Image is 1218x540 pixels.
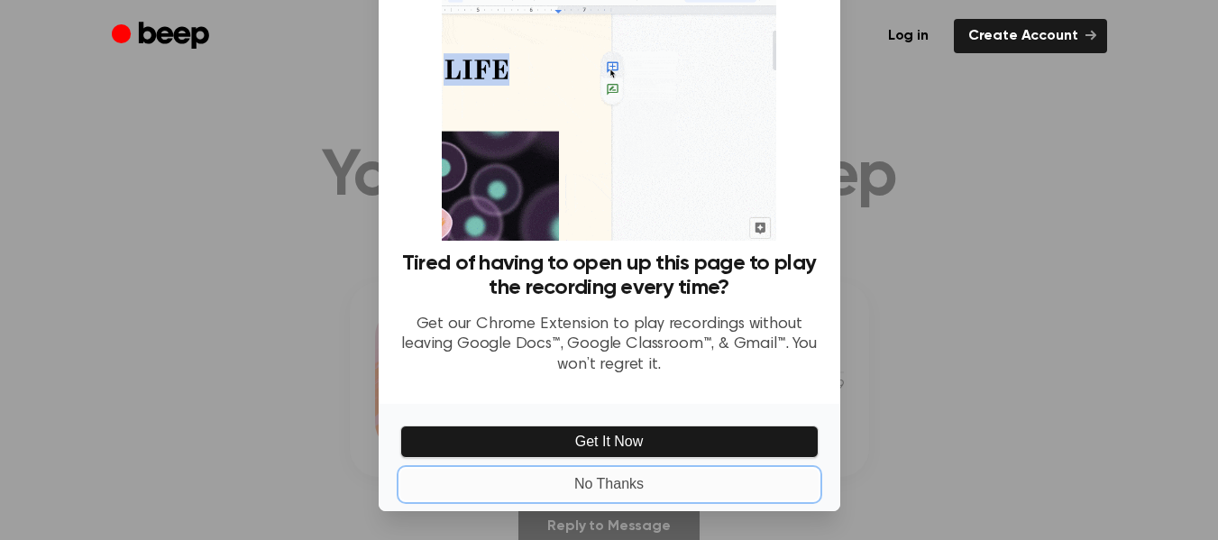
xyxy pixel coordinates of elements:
[400,469,819,499] button: No Thanks
[112,19,214,54] a: Beep
[954,19,1107,53] a: Create Account
[874,19,943,53] a: Log in
[400,426,819,458] button: Get It Now
[400,252,819,300] h3: Tired of having to open up this page to play the recording every time?
[400,315,819,376] p: Get our Chrome Extension to play recordings without leaving Google Docs™, Google Classroom™, & Gm...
